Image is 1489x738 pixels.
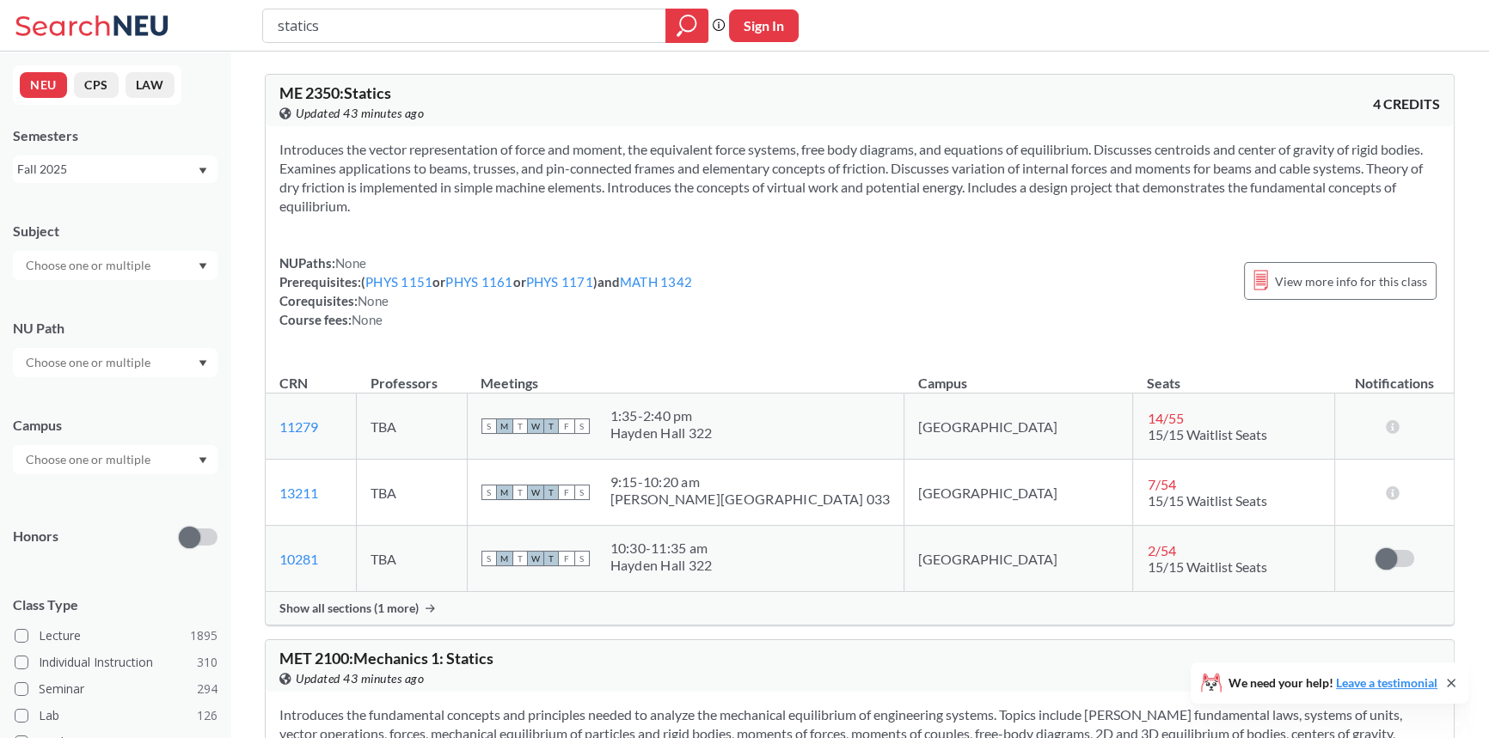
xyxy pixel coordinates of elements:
[1147,410,1183,426] span: 14 / 55
[445,274,512,290] a: PHYS 1161
[17,255,162,276] input: Choose one or multiple
[1229,677,1437,689] span: We need your help!
[357,460,467,526] td: TBA
[729,9,799,42] button: Sign In
[279,374,308,393] div: CRN
[610,540,713,557] div: 10:30 - 11:35 am
[20,72,67,98] button: NEU
[481,485,497,500] span: S
[512,485,528,500] span: T
[279,485,318,501] a: 13211
[512,418,528,434] span: T
[266,592,1454,625] div: Show all sections (1 more)
[279,140,1440,216] section: Introduces the vector representation of force and moment, the equivalent force systems, free body...
[528,418,543,434] span: W
[1147,476,1175,492] span: 7 / 54
[13,126,218,145] div: Semesters
[357,526,467,592] td: TBA
[1275,271,1427,292] span: View more info for this class
[13,348,218,377] div: Dropdown arrow
[559,418,574,434] span: F
[365,274,432,290] a: PHYS 1151
[197,706,218,725] span: 126
[296,669,424,688] span: Updated 43 minutes ago
[1336,675,1437,690] a: Leave a testimonial
[17,449,162,470] input: Choose one or multiple
[512,551,528,566] span: T
[13,445,218,474] div: Dropdown arrow
[279,649,493,668] span: MET 2100 : Mechanics 1: Statics
[574,551,590,566] span: S
[574,418,590,434] span: S
[610,491,891,508] div: [PERSON_NAME][GEOGRAPHIC_DATA] 033
[467,357,904,393] th: Meetings
[1373,660,1440,679] span: 3 CREDITS
[199,457,207,464] svg: Dropdown arrow
[497,418,512,434] span: M
[610,473,891,491] div: 9:15 - 10:20 am
[543,551,559,566] span: T
[358,293,389,308] span: None
[17,160,197,179] div: Fall 2025
[904,460,1133,526] td: [GEOGRAPHIC_DATA]
[543,485,559,500] span: T
[497,485,512,500] span: M
[1147,542,1175,558] span: 2 / 54
[15,704,218,727] label: Lab
[13,222,218,241] div: Subject
[1133,357,1335,393] th: Seats
[559,551,574,566] span: F
[543,418,559,434] span: T
[199,263,207,270] svg: Dropdown arrow
[190,626,218,645] span: 1895
[610,557,713,574] div: Hayden Hall 322
[126,72,175,98] button: LAW
[1147,426,1266,442] span: 15/15 Waitlist Seats
[15,678,218,700] label: Seminar
[904,526,1133,592] td: [GEOGRAPHIC_DATA]
[574,485,590,500] span: S
[296,104,424,123] span: Updated 43 minutes ago
[13,595,218,614] span: Class Type
[276,11,653,40] input: Class, professor, course number, "phrase"
[335,255,366,271] span: None
[17,352,162,373] input: Choose one or multiple
[357,357,467,393] th: Professors
[13,527,58,546] p: Honors
[197,680,218,698] span: 294
[357,393,467,460] td: TBA
[528,485,543,500] span: W
[279,601,419,616] span: Show all sections (1 more)
[1373,95,1440,113] span: 4 CREDITS
[13,251,218,280] div: Dropdown arrow
[15,625,218,647] label: Lecture
[1335,357,1454,393] th: Notifications
[15,651,218,674] label: Individual Instruction
[481,551,497,566] span: S
[610,407,713,424] div: 1:35 - 2:40 pm
[526,274,593,290] a: PHYS 1171
[279,418,318,435] a: 11279
[199,168,207,174] svg: Dropdown arrow
[497,551,512,566] span: M
[665,9,708,43] div: magnifying glass
[620,274,692,290] a: MATH 1342
[1147,492,1266,509] span: 15/15 Waitlist Seats
[352,312,383,327] span: None
[481,418,497,434] span: S
[677,14,697,38] svg: magnifying glass
[74,72,119,98] button: CPS
[528,551,543,566] span: W
[559,485,574,500] span: F
[279,83,391,102] span: ME 2350 : Statics
[610,424,713,442] div: Hayden Hall 322
[13,156,218,183] div: Fall 2025Dropdown arrow
[279,551,318,567] a: 10281
[197,653,218,672] span: 310
[13,416,218,435] div: Campus
[279,253,692,329] div: NUPaths: Prerequisites: ( or or ) and Corequisites: Course fees:
[1147,558,1266,575] span: 15/15 Waitlist Seats
[904,393,1133,460] td: [GEOGRAPHIC_DATA]
[904,357,1133,393] th: Campus
[199,360,207,367] svg: Dropdown arrow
